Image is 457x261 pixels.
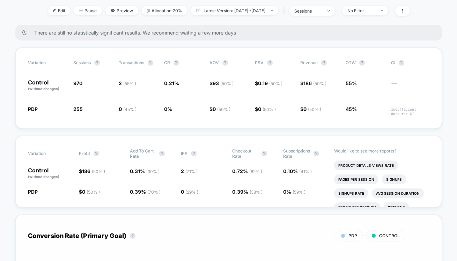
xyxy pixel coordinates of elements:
button: ? [399,60,404,66]
span: 0 % [283,189,305,195]
span: PSV [255,60,264,65]
span: 45% [346,106,357,112]
span: CONTROL [379,233,400,238]
div: No Filter [347,8,375,13]
img: calendar [196,9,200,12]
span: 0 [181,189,198,195]
span: 186 [82,168,105,174]
p: Would like to see more reports? [334,148,429,154]
img: end [79,9,83,12]
img: end [381,10,383,11]
span: ( 45 % ) [123,107,137,112]
span: $ [300,106,321,112]
span: ( 59 % ) [293,189,305,195]
span: 0.21 % [164,80,179,86]
button: ? [94,151,99,156]
span: Subscriptions Rate [283,148,310,159]
span: $ [79,189,100,195]
span: Add To Cart Rate [130,148,156,159]
span: CI [391,60,429,66]
span: $ [209,106,230,112]
span: Checkout Rate [232,148,258,159]
li: Signups Rate [334,188,368,198]
li: Avg Session Duration [372,188,424,198]
span: $ [79,168,105,174]
span: ( 30 % ) [146,169,160,174]
p: Control [28,80,66,91]
p: Control [28,167,72,179]
span: $ [255,80,282,86]
span: AOV [209,60,219,65]
span: IPP [181,151,187,156]
span: PDP [28,189,38,195]
span: 0 % [164,106,172,112]
span: 2 [181,168,198,174]
span: Variation [28,60,66,66]
span: ( 50 % ) [92,169,105,174]
span: Edit [47,6,71,15]
button: ? [130,233,135,239]
span: Profit [79,151,90,156]
span: ( 50 % ) [269,81,282,86]
span: 0 [303,106,321,112]
span: 0.10 % [283,168,312,174]
span: ( 71 % ) [185,169,198,174]
li: Profit Per Session [334,202,380,212]
span: $ [209,80,234,86]
span: CR [164,60,170,65]
span: PDP [348,233,357,238]
span: $ [255,106,276,112]
span: Allocation: 20% [142,6,187,15]
span: ( 50 % ) [217,107,230,112]
span: ( 50 % ) [263,107,276,112]
li: Pages Per Session [334,174,378,184]
span: ( 29 % ) [185,189,198,195]
span: Pause [74,6,102,15]
button: ? [359,60,365,66]
img: end [327,10,330,12]
span: Variation [28,148,66,159]
span: 970 [73,80,82,86]
span: Sessions [73,60,91,65]
span: $ [300,80,326,86]
span: ( 50 % ) [87,189,100,195]
div: sessions [294,8,322,14]
span: PDP [28,106,38,112]
span: 0.72 % [232,168,262,174]
span: | [282,6,289,16]
span: Revenue [300,60,318,65]
button: ? [222,60,228,66]
span: ( 41 % ) [299,169,312,174]
span: ( 50 % ) [308,107,321,112]
button: ? [314,151,319,156]
button: ? [94,60,100,66]
li: Signups [382,174,406,184]
span: ( 50 % ) [313,81,326,86]
span: ( 38 % ) [250,189,263,195]
span: ( 70 % ) [147,189,161,195]
span: 0.31 % [130,168,160,174]
span: ( 50 % ) [220,81,234,86]
span: 186 [303,80,326,86]
span: 93 [213,80,234,86]
span: 255 [73,106,83,112]
span: ( 62 % ) [249,169,262,174]
span: Preview [105,6,138,15]
button: ? [261,151,267,156]
span: 0.39 % [130,189,161,195]
span: Insufficient data for CI [391,107,429,116]
button: ? [174,60,179,66]
span: (without changes) [28,174,59,179]
button: ? [159,151,165,156]
button: ? [191,151,197,156]
button: ? [267,60,273,66]
span: There are still no statistically significant results. We recommend waiting a few more days [34,30,428,36]
img: edit [53,9,56,12]
img: rebalance [147,9,150,13]
span: Transactions [119,60,144,65]
span: --- [391,81,429,91]
span: 2 [119,80,136,86]
span: 0.19 [258,80,282,86]
button: ? [321,60,327,66]
span: ( 55 % ) [123,81,136,86]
